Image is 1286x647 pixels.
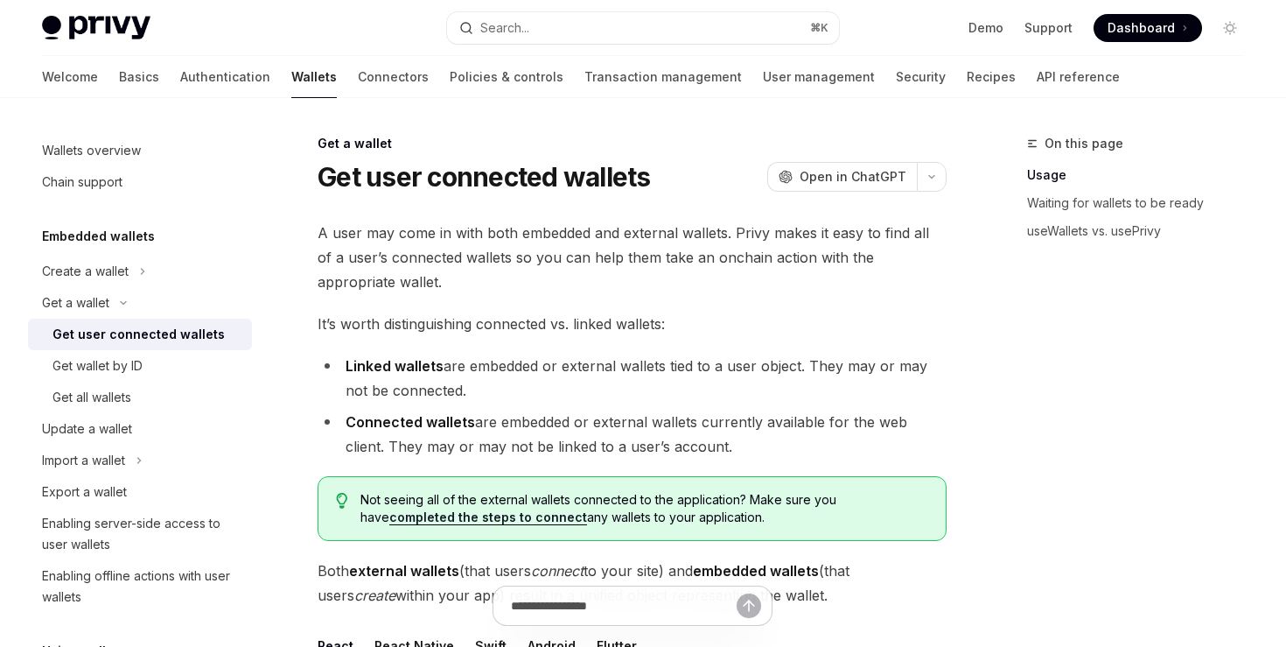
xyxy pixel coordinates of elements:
[346,413,475,431] strong: Connected wallets
[28,476,252,508] a: Export a wallet
[346,357,444,375] strong: Linked wallets
[28,287,252,319] button: Toggle Get a wallet section
[389,510,587,525] a: completed the steps to connect
[318,312,947,336] span: It’s worth distinguishing connected vs. linked wallets:
[810,21,828,35] span: ⌘ K
[800,168,906,186] span: Open in ChatGPT
[1027,217,1258,245] a: useWallets vs. usePrivy
[52,324,225,345] div: Get user connected wallets
[42,450,125,471] div: Import a wallet
[42,482,127,503] div: Export a wallet
[480,18,529,39] div: Search...
[1027,189,1258,217] a: Waiting for wallets to be ready
[360,491,928,526] span: Not seeing all of the external wallets connected to the application? Make sure you have any walle...
[531,562,584,580] em: connect
[1037,56,1120,98] a: API reference
[450,56,563,98] a: Policies & controls
[767,162,917,192] button: Open in ChatGPT
[42,418,132,440] div: Update a wallet
[318,135,947,152] div: Get a wallet
[693,562,819,580] strong: embedded wallets
[896,56,946,98] a: Security
[763,56,875,98] a: User management
[28,413,252,445] a: Update a wallet
[1027,161,1258,189] a: Usage
[28,135,252,166] a: Wallets overview
[52,355,143,376] div: Get wallet by ID
[318,354,947,403] li: are embedded or external wallets tied to a user object. They may or may not be connected.
[28,445,252,476] button: Toggle Import a wallet section
[42,56,98,98] a: Welcome
[1024,19,1073,37] a: Support
[119,56,159,98] a: Basics
[584,56,742,98] a: Transaction management
[42,172,122,193] div: Chain support
[291,56,337,98] a: Wallets
[358,56,429,98] a: Connectors
[28,166,252,198] a: Chain support
[318,221,947,294] span: A user may come in with both embedded and external wallets. Privy makes it easy to find all of a ...
[28,319,252,350] a: Get user connected wallets
[318,410,947,459] li: are embedded or external wallets currently available for the web client. They may or may not be l...
[28,350,252,382] a: Get wallet by ID
[737,594,761,618] button: Send message
[447,12,838,44] button: Open search
[1094,14,1202,42] a: Dashboard
[42,140,141,161] div: Wallets overview
[180,56,270,98] a: Authentication
[28,560,252,613] a: Enabling offline actions with user wallets
[349,562,459,580] strong: external wallets
[511,587,737,625] input: Ask a question...
[967,56,1016,98] a: Recipes
[1108,19,1175,37] span: Dashboard
[52,387,131,408] div: Get all wallets
[42,16,150,40] img: light logo
[28,256,252,287] button: Toggle Create a wallet section
[42,513,241,555] div: Enabling server-side access to user wallets
[318,161,651,193] h1: Get user connected wallets
[42,292,109,313] div: Get a wallet
[318,559,947,608] span: Both (that users to your site) and (that users within your app) result in a unified object repres...
[42,566,241,608] div: Enabling offline actions with user wallets
[28,508,252,560] a: Enabling server-side access to user wallets
[28,382,252,413] a: Get all wallets
[336,493,348,509] svg: Tip
[1216,14,1244,42] button: Toggle dark mode
[968,19,1003,37] a: Demo
[42,226,155,247] h5: Embedded wallets
[42,261,129,282] div: Create a wallet
[1045,133,1123,154] span: On this page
